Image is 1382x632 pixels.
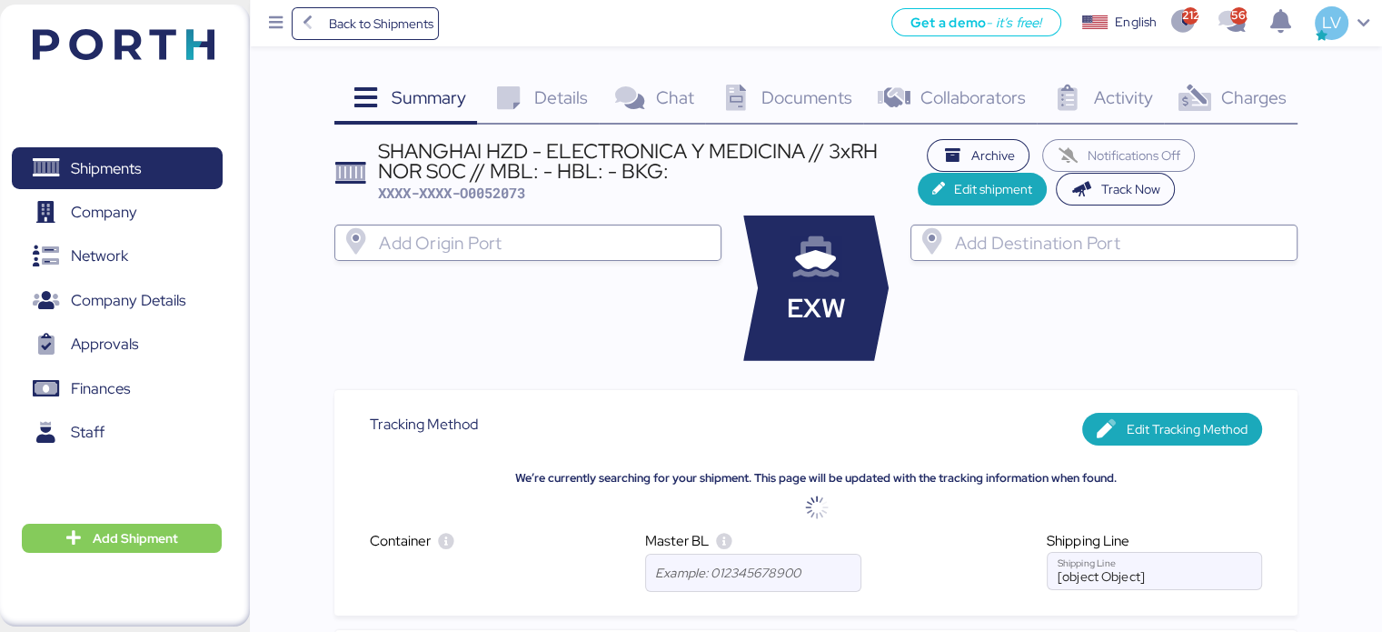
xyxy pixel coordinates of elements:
[1047,530,1262,551] div: Shipping Line
[1088,145,1180,166] span: Notifications Off
[1101,178,1160,200] span: Track Now
[261,8,292,39] button: Menu
[12,368,223,410] a: Finances
[71,331,138,357] span: Approvals
[646,555,860,591] input: Example: 012345678900
[1322,11,1340,35] span: LV
[328,13,432,35] span: Back to Shipments
[645,531,709,550] span: Master BL
[1048,553,1261,589] input: Shipping Line
[22,524,222,553] button: Add Shipment
[12,236,223,277] a: Network
[93,527,178,549] span: Add Shipment
[927,139,1030,172] button: Archive
[71,376,130,402] span: Finances
[1094,85,1153,109] span: Activity
[1220,85,1286,109] span: Charges
[1042,139,1195,172] button: Notifications Off
[71,419,104,446] span: Staff
[761,85,852,109] span: Documents
[392,85,466,109] span: Summary
[787,289,846,328] span: EXW
[12,280,223,322] a: Company Details
[951,232,1289,254] input: Add Destination Port
[534,85,588,109] span: Details
[71,243,128,269] span: Network
[292,7,440,40] a: Back to Shipments
[71,199,137,226] span: Company
[12,147,223,189] a: Shipments
[1115,13,1157,32] div: English
[346,457,1286,498] div: We’re currently searching for your shipment. This page will be updated with the tracking informat...
[920,85,1026,109] span: Collaborators
[12,192,223,234] a: Company
[12,412,223,454] a: Staff
[71,155,141,182] span: Shipments
[971,145,1015,166] span: Archive
[12,324,223,366] a: Approvals
[378,141,918,182] div: SHANGHAI HZD - ELECTRONICA Y MEDICINA // 3xRH NOR S0C // MBL: - HBL: - BKG:
[1127,418,1248,440] span: Edit Tracking Method
[378,184,525,202] span: XXXX-XXXX-O0052073
[375,232,713,254] input: Add Origin Port
[1056,173,1175,206] button: Track Now
[954,178,1032,200] span: Edit shipment
[71,287,185,314] span: Company Details
[918,173,1048,206] button: Edit shipment
[655,85,693,109] span: Chat
[370,413,478,436] span: Tracking Method
[1082,413,1262,446] button: Edit Tracking Method
[370,531,431,550] span: Container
